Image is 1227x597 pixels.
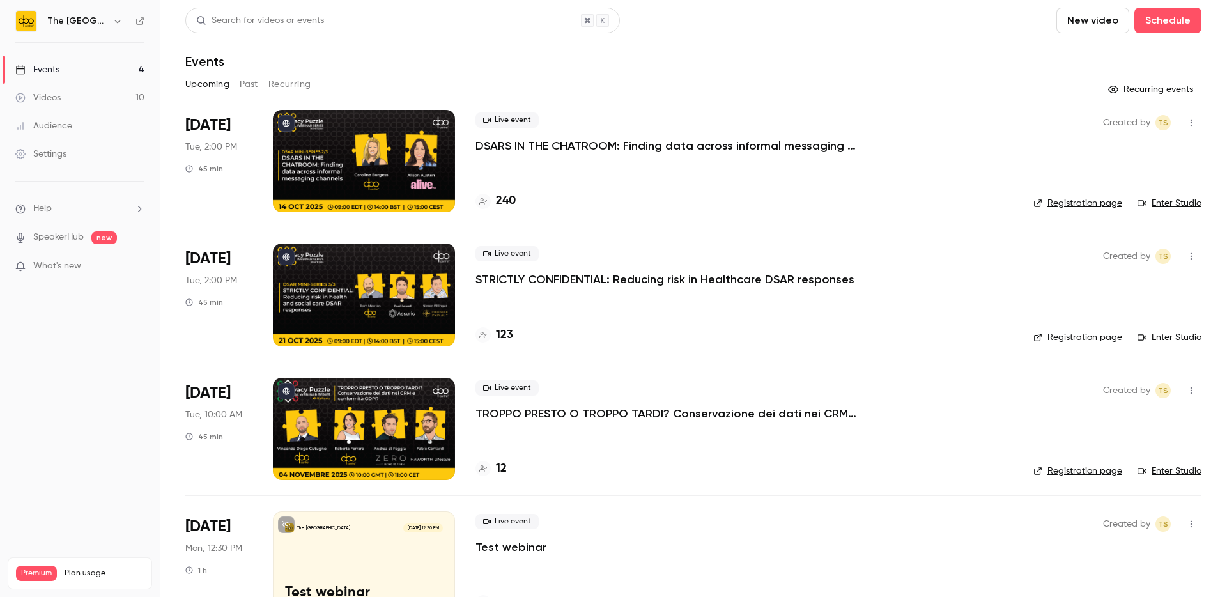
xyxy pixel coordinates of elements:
div: Nov 4 Tue, 10:00 AM (Europe/London) [185,378,252,480]
button: Schedule [1134,8,1201,33]
span: Live event [475,380,539,396]
span: Tue, 2:00 PM [185,141,237,153]
span: Taylor Swann [1155,516,1171,532]
a: Test webinar [475,539,546,555]
span: Taylor Swann [1155,383,1171,398]
a: Registration page [1033,197,1122,210]
span: new [91,231,117,244]
span: TS [1158,516,1168,532]
a: TROPPO PRESTO O TROPPO TARDI? Conservazione dei dati nei CRM e conformità GDPR [475,406,859,421]
span: Created by [1103,115,1150,130]
span: [DATE] 12:30 PM [403,523,442,532]
span: Help [33,202,52,215]
span: [DATE] [185,383,231,403]
img: The DPO Centre [16,11,36,31]
span: Created by [1103,516,1150,532]
h4: 240 [496,192,516,210]
span: Tue, 2:00 PM [185,274,237,287]
span: Premium [16,566,57,581]
a: Enter Studio [1138,331,1201,344]
div: 1 h [185,565,207,575]
span: Live event [475,112,539,128]
a: SpeakerHub [33,231,84,244]
div: Settings [15,148,66,160]
div: Events [15,63,59,76]
h4: 12 [496,460,507,477]
span: Live event [475,246,539,261]
button: Recurring events [1102,79,1201,100]
div: 45 min [185,297,223,307]
div: 45 min [185,431,223,442]
span: TS [1158,115,1168,130]
a: 123 [475,327,513,344]
a: Enter Studio [1138,197,1201,210]
span: Mon, 12:30 PM [185,542,242,555]
div: 45 min [185,164,223,174]
div: Oct 14 Tue, 2:00 PM (Europe/London) [185,110,252,212]
div: Audience [15,120,72,132]
p: The [GEOGRAPHIC_DATA] [297,525,350,531]
span: Taylor Swann [1155,249,1171,264]
a: Enter Studio [1138,465,1201,477]
div: Oct 21 Tue, 2:00 PM (Europe/London) [185,244,252,346]
h1: Events [185,54,224,69]
button: Recurring [268,74,311,95]
span: TS [1158,249,1168,264]
a: Registration page [1033,331,1122,344]
span: Tue, 10:00 AM [185,408,242,421]
span: Taylor Swann [1155,115,1171,130]
button: Past [240,74,258,95]
span: Created by [1103,249,1150,264]
span: Live event [475,514,539,529]
a: STRICTLY CONFIDENTIAL: Reducing risk in Healthcare DSAR responses [475,272,854,287]
button: New video [1056,8,1129,33]
span: What's new [33,260,81,273]
a: DSARS IN THE CHATROOM: Finding data across informal messaging channels [475,138,859,153]
span: TS [1158,383,1168,398]
div: Videos [15,91,61,104]
span: Created by [1103,383,1150,398]
span: [DATE] [185,516,231,537]
div: Search for videos or events [196,14,324,27]
span: Plan usage [65,568,144,578]
h4: 123 [496,327,513,344]
a: 12 [475,460,507,477]
span: [DATE] [185,115,231,136]
a: Registration page [1033,465,1122,477]
button: Upcoming [185,74,229,95]
h6: The [GEOGRAPHIC_DATA] [47,15,107,27]
a: 240 [475,192,516,210]
span: [DATE] [185,249,231,269]
li: help-dropdown-opener [15,202,144,215]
